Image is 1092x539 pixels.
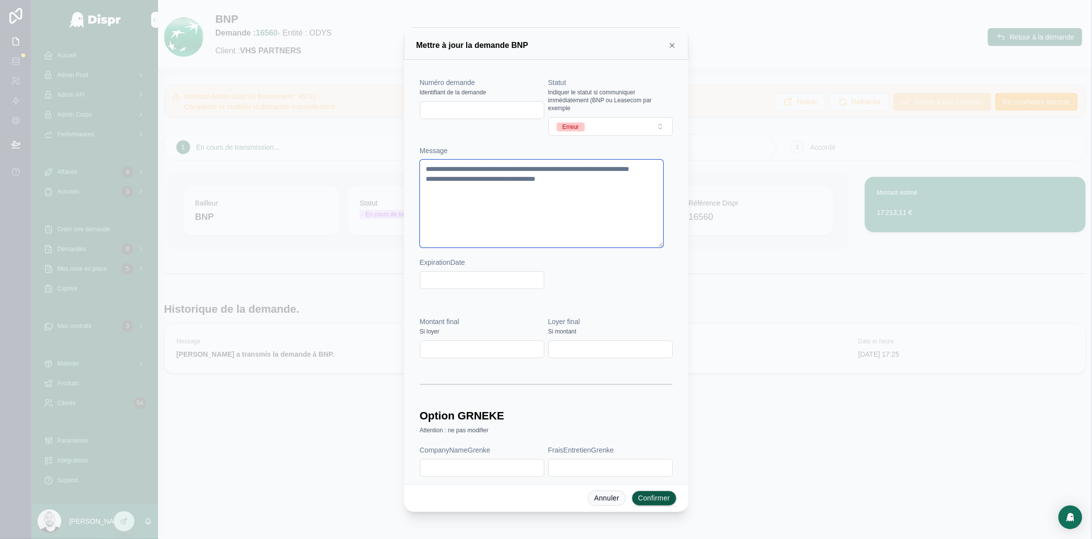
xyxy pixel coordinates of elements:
span: CompanyNameGrenke [420,446,490,454]
h1: Option GRNEKE [420,409,504,424]
span: Statut [548,79,566,86]
button: Annuler [588,491,626,506]
span: Si montant [548,328,576,335]
button: Confirmer [632,491,677,506]
span: ExpirationDate [420,258,465,266]
span: Indiquer le statut si communiquer immédiatement (BNP ou Leasecom par exemple [548,88,673,112]
div: Erreur [563,123,579,131]
span: Message [420,147,448,155]
span: Montant final [420,318,459,326]
button: Select Button [548,117,673,136]
span: Si loyer [420,328,440,335]
h3: Mettre à jour la demande BNP [416,40,528,51]
span: FraisEntretienGrenke [548,446,614,454]
span: Identifiant de la demande [420,88,486,96]
span: Loyer final [548,318,580,326]
span: Numéro demande [420,79,475,86]
span: Attention : ne pas modifier [420,426,488,434]
div: Open Intercom Messenger [1058,505,1082,529]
